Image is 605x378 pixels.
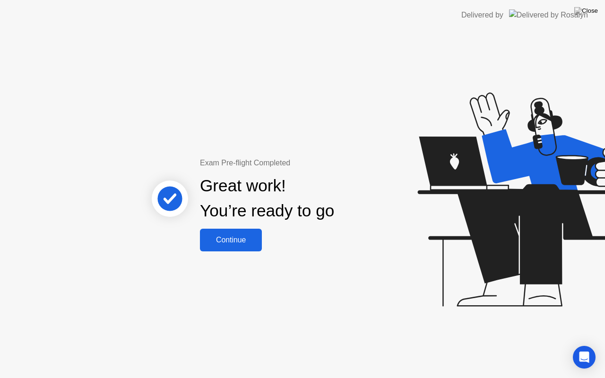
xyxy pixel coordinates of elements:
button: Continue [200,229,262,251]
div: Exam Pre-flight Completed [200,157,395,169]
div: Continue [203,236,259,244]
img: Close [574,7,598,15]
div: Delivered by [461,9,503,21]
div: Great work! You’re ready to go [200,173,334,223]
img: Delivered by Rosalyn [509,9,588,20]
div: Open Intercom Messenger [573,346,596,369]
